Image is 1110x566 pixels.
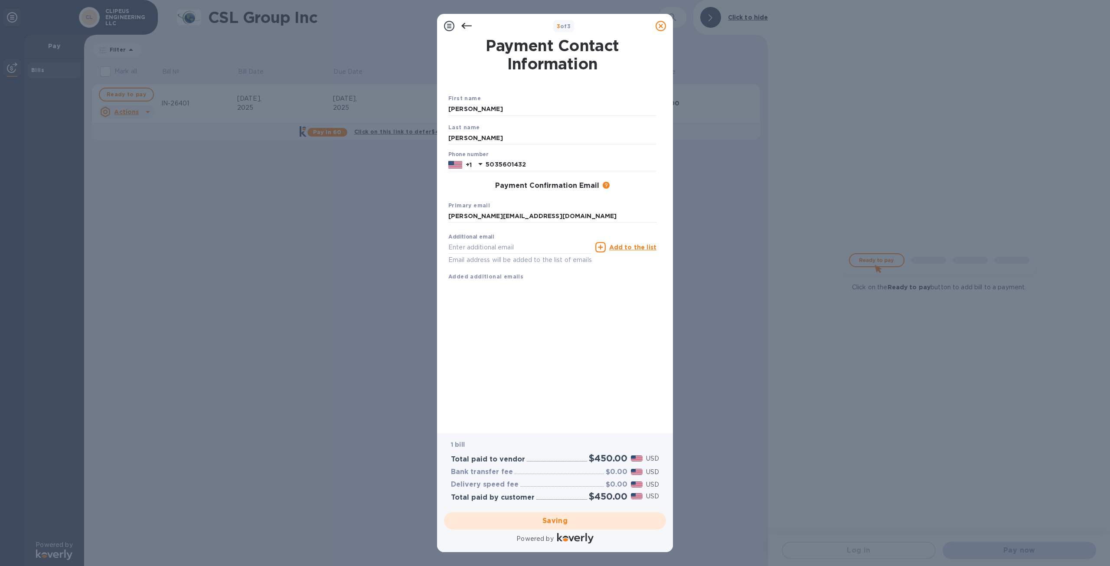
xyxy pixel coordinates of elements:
h3: Total paid to vendor [451,455,525,464]
h3: Bank transfer fee [451,468,513,476]
b: Primary email [448,202,490,209]
input: Enter additional email [448,241,592,254]
h3: Total paid by customer [451,494,535,502]
img: USD [631,493,643,499]
input: Enter your phone number [486,158,656,171]
p: Email address will be added to the list of emails [448,255,592,265]
img: USD [631,469,643,475]
h3: $0.00 [606,481,627,489]
h3: Delivery speed fee [451,481,519,489]
b: 1 bill [451,441,465,448]
label: Additional email [448,235,494,240]
p: USD [646,492,659,501]
h3: $0.00 [606,468,627,476]
h3: Payment Confirmation Email [495,182,599,190]
img: US [448,160,462,170]
h2: $450.00 [589,453,627,464]
b: First name [448,95,481,101]
input: Enter your first name [448,103,656,116]
p: Powered by [516,534,553,543]
img: USD [631,481,643,487]
p: USD [646,454,659,463]
img: Logo [557,533,594,543]
p: +1 [466,160,472,169]
u: Add to the list [609,244,656,251]
label: Phone number [448,152,488,157]
p: USD [646,468,659,477]
input: Enter your last name [448,131,656,144]
img: USD [631,455,643,461]
input: Enter your primary name [448,210,656,223]
h2: $450.00 [589,491,627,502]
p: USD [646,480,659,489]
b: Added additional emails [448,273,523,280]
h1: Payment Contact Information [448,36,656,73]
b: of 3 [557,23,571,29]
span: 3 [557,23,560,29]
b: Last name [448,124,480,131]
